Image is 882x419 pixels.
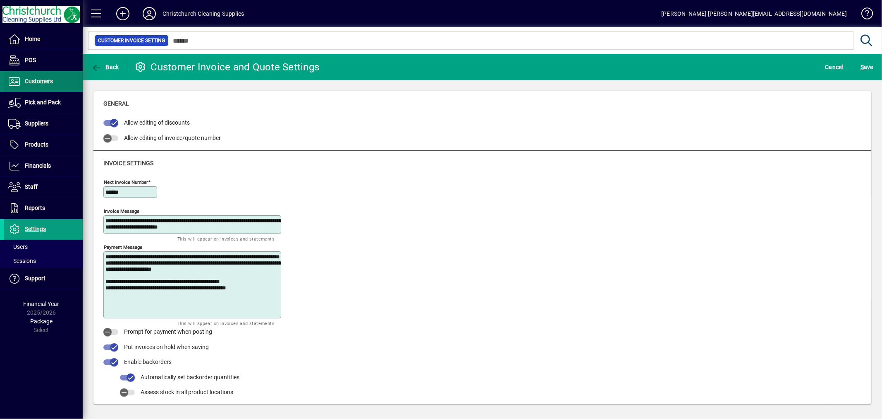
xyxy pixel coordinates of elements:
button: Back [89,60,121,75]
span: Put invoices on hold when saving [124,344,209,350]
a: POS [4,50,83,71]
a: Pick and Pack [4,92,83,113]
span: Pick and Pack [25,99,61,106]
mat-hint: This will appear on invoices and statements [177,318,275,328]
span: Package [30,318,53,325]
span: Customers [25,78,53,84]
span: Prompt for payment when posting [124,328,212,335]
span: Enable backorders [124,359,172,365]
span: Products [25,141,48,148]
a: Users [4,240,83,254]
button: Save [858,60,875,75]
mat-label: Payment Message [104,244,142,250]
span: Allow editing of discounts [124,119,190,126]
span: Settings [25,226,46,232]
span: Suppliers [25,120,48,127]
div: Customer Invoice and Quote Settings [134,60,320,74]
span: Automatically set backorder quantities [141,374,239,380]
a: Support [4,268,83,289]
mat-label: Invoice Message [104,208,139,214]
a: Products [4,135,83,155]
span: Allow editing of invoice/quote number [124,135,221,141]
a: Suppliers [4,113,83,134]
span: Cancel [825,60,844,74]
a: Sessions [4,254,83,268]
span: POS [25,57,36,63]
span: Financials [25,162,51,169]
span: Sessions [8,258,36,264]
span: S [860,64,864,70]
button: Profile [136,6,163,21]
div: [PERSON_NAME] [PERSON_NAME][EMAIL_ADDRESS][DOMAIN_NAME] [661,7,847,20]
button: Add [110,6,136,21]
span: Staff [25,183,38,190]
span: General [103,100,129,107]
span: Users [8,243,28,250]
mat-label: Next invoice number [104,179,148,185]
span: Assess stock in all product locations [141,389,233,395]
span: Financial Year [24,301,60,307]
a: Financials [4,156,83,176]
span: Customer Invoice Setting [98,36,165,45]
span: Support [25,275,45,282]
a: Home [4,29,83,50]
a: Staff [4,177,83,197]
a: Reports [4,198,83,219]
mat-hint: This will appear on invoices and statements [177,234,275,243]
span: ave [860,60,873,74]
button: Cancel [823,60,846,75]
a: Knowledge Base [855,2,872,29]
span: Home [25,36,40,42]
a: Customers [4,71,83,92]
span: Invoice settings [103,160,153,166]
span: Back [91,64,119,70]
app-page-header-button: Back [83,60,128,75]
span: Reports [25,205,45,211]
div: Christchurch Cleaning Supplies [163,7,244,20]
